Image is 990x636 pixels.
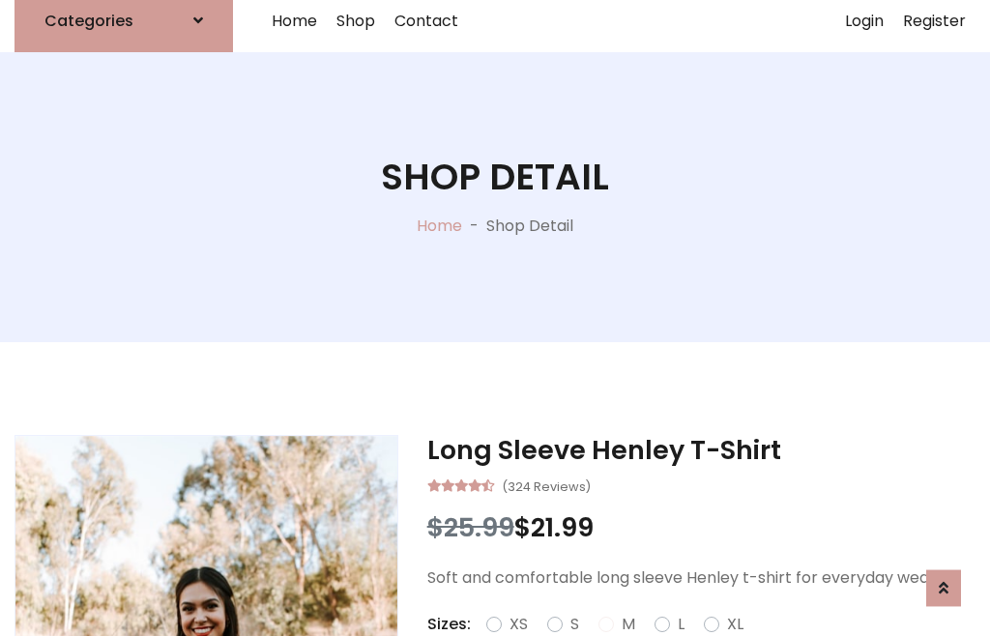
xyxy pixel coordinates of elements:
[502,474,591,497] small: (324 Reviews)
[427,435,975,466] h3: Long Sleeve Henley T-Shirt
[678,613,684,636] label: L
[510,613,528,636] label: XS
[570,613,579,636] label: S
[427,509,514,545] span: $25.99
[727,613,743,636] label: XL
[622,613,635,636] label: M
[427,566,975,590] p: Soft and comfortable long sleeve Henley t-shirt for everyday wear.
[531,509,594,545] span: 21.99
[44,12,133,30] h6: Categories
[417,215,462,237] a: Home
[462,215,486,238] p: -
[427,512,975,543] h3: $
[427,613,471,636] p: Sizes:
[381,156,609,199] h1: Shop Detail
[486,215,573,238] p: Shop Detail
